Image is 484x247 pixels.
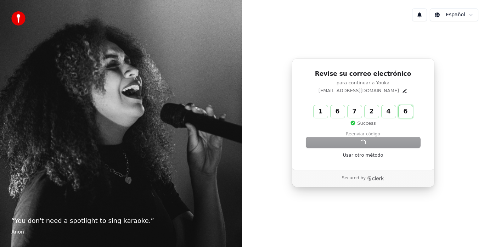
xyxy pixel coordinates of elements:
img: youka [11,11,26,26]
footer: Anon [11,229,231,236]
button: Edit [402,88,407,94]
h1: Revise su correo electrónico [306,70,420,78]
p: Success [350,120,376,127]
p: Secured by [342,175,366,181]
a: Clerk logo [367,176,384,181]
input: Enter verification code [314,105,427,118]
p: “ You don't need a spotlight to sing karaoke. ” [11,216,231,226]
a: Usar otro método [343,152,383,158]
p: [EMAIL_ADDRESS][DOMAIN_NAME] [319,88,399,94]
p: para continuar a Youka [306,80,420,86]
